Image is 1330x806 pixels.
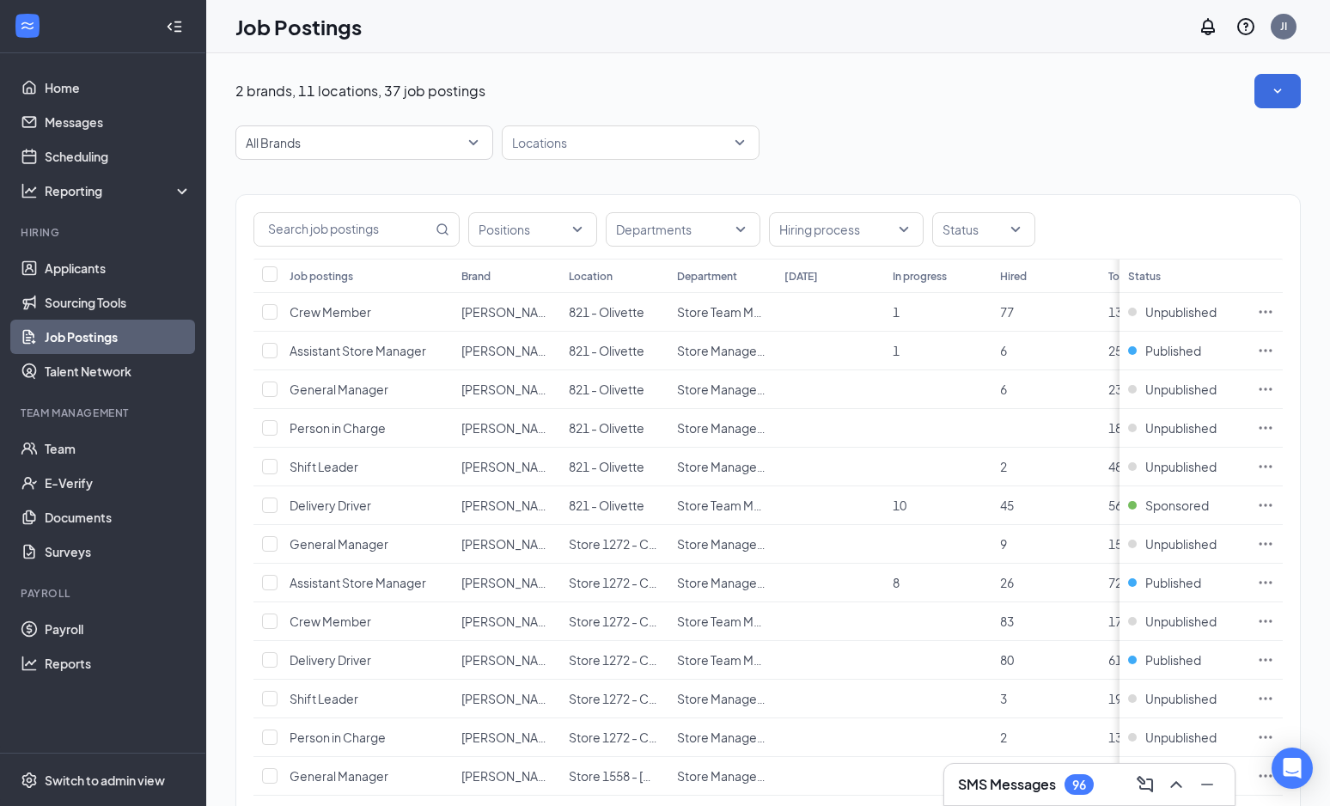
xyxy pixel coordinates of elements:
p: All Brands [246,134,301,151]
input: Search job postings [254,213,432,246]
span: Published [1145,574,1201,591]
a: Reports [45,646,192,681]
td: Jimmy John's [453,680,560,718]
svg: ChevronUp [1166,774,1187,795]
span: Store 1558 - [GEOGRAPHIC_DATA] [569,768,765,784]
span: Shift Leader [290,691,358,706]
span: 3 [1000,691,1007,706]
span: 159 [1108,536,1129,552]
svg: MagnifyingGlass [436,223,449,236]
span: Delivery Driver [290,498,371,513]
span: 8 [893,575,900,590]
span: Store 1272 - Chippewa [569,652,698,668]
td: 821 - Olivette [560,448,668,486]
span: Crew Member [290,614,371,629]
td: Store Management [668,370,776,409]
span: [PERSON_NAME]'s [461,343,568,358]
th: [DATE] [776,259,883,293]
span: 724 [1108,575,1129,590]
div: Department [677,269,737,284]
svg: SmallChevronDown [1269,82,1286,100]
svg: QuestionInfo [1235,16,1256,37]
span: Store Management [677,730,787,745]
span: Unpublished [1145,613,1217,630]
a: Home [45,70,192,105]
span: 23 [1108,382,1122,397]
a: Team [45,431,192,466]
td: Store Management [668,448,776,486]
td: Store Management [668,332,776,370]
span: 2 [1000,459,1007,474]
td: Jimmy John's [453,757,560,796]
td: Store Management [668,718,776,757]
svg: Ellipses [1257,613,1274,630]
svg: WorkstreamLogo [19,17,36,34]
td: Store Team Members [668,486,776,525]
td: 821 - Olivette [560,486,668,525]
span: 137 [1108,730,1129,745]
span: Store Management [677,382,787,397]
span: [PERSON_NAME]'s [461,382,568,397]
h3: SMS Messages [958,775,1056,794]
span: [PERSON_NAME]'s [461,536,568,552]
svg: Ellipses [1257,767,1274,785]
a: Documents [45,500,192,534]
a: Applicants [45,251,192,285]
span: 26 [1000,575,1014,590]
svg: Minimize [1197,774,1217,795]
span: 2 [1000,730,1007,745]
button: SmallChevronDown [1254,74,1301,108]
span: Shift Leader [290,459,358,474]
div: Switch to admin view [45,772,165,789]
a: E-Verify [45,466,192,500]
a: Scheduling [45,139,192,174]
span: 821 - Olivette [569,382,644,397]
svg: Ellipses [1257,419,1274,437]
div: JI [1280,19,1287,34]
span: [PERSON_NAME]'s [461,614,568,629]
span: 1 [893,343,900,358]
span: Unpublished [1145,535,1217,553]
span: [PERSON_NAME]'s [461,459,568,474]
a: Sourcing Tools [45,285,192,320]
span: 83 [1000,614,1014,629]
span: Store 1272 - Chippewa [569,730,698,745]
span: Sponsored [1145,497,1209,514]
span: Assistant Store Manager [290,343,426,358]
span: 10 [893,498,906,513]
span: 821 - Olivette [569,459,644,474]
a: Surveys [45,534,192,569]
span: 18 [1108,420,1122,436]
span: 80 [1000,652,1014,668]
svg: Ellipses [1257,381,1274,398]
span: 6 [1000,382,1007,397]
span: 1789 [1108,614,1136,629]
span: 45 [1000,498,1014,513]
button: ChevronUp [1162,771,1190,798]
span: 77 [1000,304,1014,320]
div: Location [569,269,613,284]
a: Job Postings [45,320,192,354]
svg: Ellipses [1257,574,1274,591]
td: Store Management [668,525,776,564]
div: Open Intercom Messenger [1272,748,1313,789]
svg: Ellipses [1257,651,1274,669]
span: 1 [893,304,900,320]
h1: Job Postings [235,12,362,41]
span: [PERSON_NAME]'s [461,498,568,513]
td: 821 - Olivette [560,409,668,448]
th: In progress [884,259,991,293]
th: Total [1100,259,1207,293]
span: Store Management [677,459,787,474]
svg: Ellipses [1257,729,1274,746]
td: Store Management [668,564,776,602]
span: Unpublished [1145,458,1217,475]
span: General Manager [290,382,388,397]
td: Store 1272 - Chippewa [560,525,668,564]
button: ComposeMessage [1132,771,1159,798]
button: Minimize [1193,771,1221,798]
div: Hiring [21,225,188,240]
td: Jimmy John's [453,641,560,680]
td: 821 - Olivette [560,293,668,332]
span: Store 1272 - Chippewa [569,536,698,552]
